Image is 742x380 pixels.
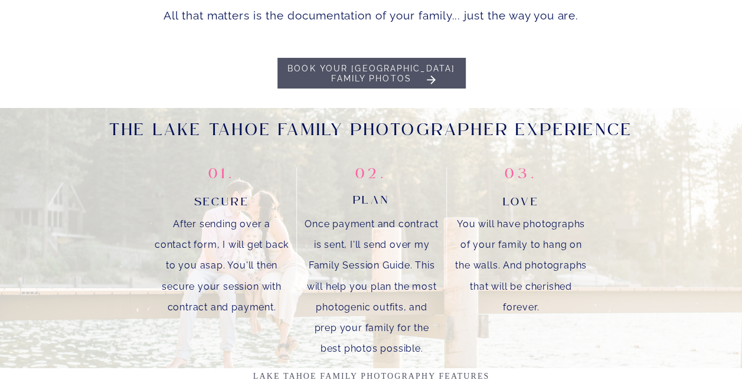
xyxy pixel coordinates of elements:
[279,64,465,88] a: Book your [GEOGRAPHIC_DATA]Family Photos
[450,192,592,204] p: Love
[300,191,442,205] p: Plan
[182,165,262,192] p: 01.
[279,64,465,88] h1: Book your [GEOGRAPHIC_DATA] Family Photos
[332,165,411,192] p: 02.
[453,214,589,270] p: You will have photographs of your family to hang on the walls. And photographs that will be cheri...
[482,165,561,192] p: 03.
[304,214,440,270] p: Once payment and contract is sent, I'll send over my Family Session Guide. This will help you pla...
[19,121,724,136] h2: The Lake Tahoe Family photographer Experience
[151,192,293,204] p: Secure
[154,214,290,270] p: After sending over a contact form, I will get back to you asap. You'll then secure your session w...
